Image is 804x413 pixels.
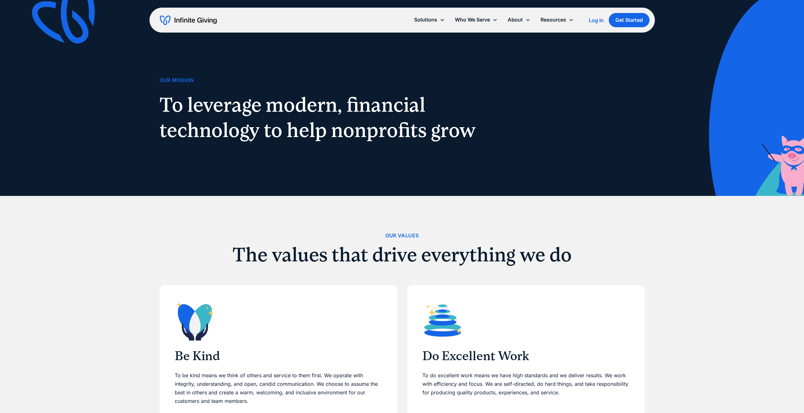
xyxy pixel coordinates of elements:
[609,13,650,27] a: Get Started
[422,348,630,364] h3: Do Excellent Work
[455,16,490,24] div: Who We Serve
[589,16,604,24] a: Log In
[175,371,382,406] p: To be kind means we think of others and service to them first. We operate with integrity, underst...
[422,371,630,406] p: To do excellent work means we have high standards and we deliver results. We work with efficiency...
[385,231,419,240] div: Our Values
[589,18,604,23] div: Log In
[508,16,523,24] div: About
[160,245,645,265] h2: The values that drive everything we do
[160,76,194,84] div: Our Mission
[414,16,437,24] div: Solutions
[541,16,566,24] div: Resources
[175,348,382,364] h3: Be Kind
[160,92,483,143] h1: To leverage modern, financial technology to help nonprofits grow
